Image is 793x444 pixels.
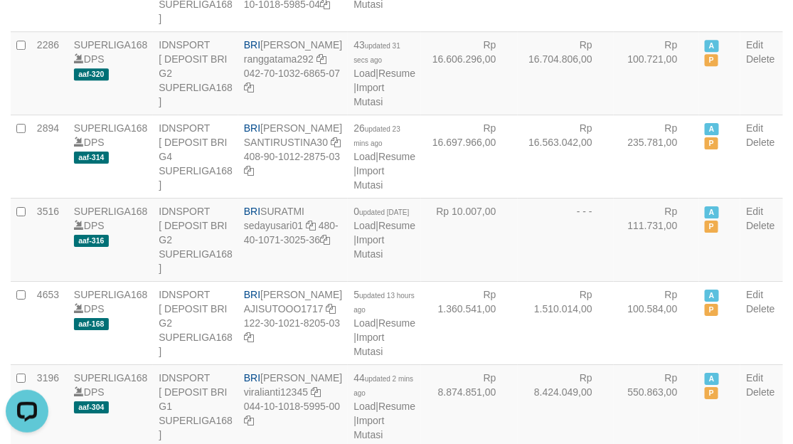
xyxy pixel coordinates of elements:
[74,39,148,51] a: SUPERLIGA168
[68,198,154,281] td: DPS
[74,152,109,164] span: aaf-314
[238,115,348,198] td: [PERSON_NAME] 408-90-1012-2875-03
[326,303,336,314] a: Copy AJISUTOOO1717 to clipboard
[6,6,48,48] button: Open LiveChat chat widget
[353,151,376,162] a: Load
[153,115,238,198] td: IDNSPORT [ DEPOSIT BRI G4 SUPERLIGA168 ]
[31,115,68,198] td: 2894
[746,122,763,134] a: Edit
[746,206,763,217] a: Edit
[238,31,348,115] td: [PERSON_NAME] 042-70-1032-6865-07
[68,281,154,364] td: DPS
[746,137,775,148] a: Delete
[74,372,148,384] a: SUPERLIGA168
[238,198,348,281] td: SURATMI 480-40-1071-3025-36
[614,198,699,281] td: Rp 111.731,00
[153,31,238,115] td: IDNSPORT [ DEPOSIT BRI G2 SUPERLIGA168 ]
[746,303,775,314] a: Delete
[244,220,303,231] a: sedayusari01
[353,165,384,191] a: Import Mutasi
[353,68,376,79] a: Load
[244,39,260,51] span: BRI
[353,122,400,148] span: 26
[153,281,238,364] td: IDNSPORT [ DEPOSIT BRI G2 SUPERLIGA168 ]
[421,281,517,364] td: Rp 1.360.541,00
[353,125,400,147] span: updated 23 mins ago
[244,289,260,300] span: BRI
[353,292,415,314] span: updated 13 hours ago
[705,290,719,302] span: Active
[353,206,409,217] span: 0
[244,386,308,398] a: viralianti12345
[353,220,376,231] a: Load
[74,206,148,217] a: SUPERLIGA168
[244,165,254,176] a: Copy 408901012287503 to clipboard
[353,401,376,412] a: Load
[331,137,341,148] a: Copy SANTIRUSTINA30 to clipboard
[705,40,719,52] span: Active
[74,68,109,80] span: aaf-320
[746,386,775,398] a: Delete
[746,53,775,65] a: Delete
[311,386,321,398] a: Copy viralianti12345 to clipboard
[705,387,719,399] span: Paused
[705,221,719,233] span: Paused
[353,39,400,65] span: 43
[705,123,719,135] span: Active
[518,281,614,364] td: Rp 1.510.014,00
[353,289,415,357] span: | |
[244,372,260,384] span: BRI
[353,372,413,398] span: 44
[378,151,415,162] a: Resume
[614,281,699,364] td: Rp 100.584,00
[74,401,109,413] span: aaf-304
[353,415,384,440] a: Import Mutasi
[421,31,517,115] td: Rp 16.606.296,00
[306,220,316,231] a: Copy sedayusari01 to clipboard
[746,220,775,231] a: Delete
[244,137,328,148] a: SANTIRUSTINA30
[705,304,719,316] span: Paused
[378,317,415,329] a: Resume
[31,198,68,281] td: 3516
[378,401,415,412] a: Resume
[746,289,763,300] a: Edit
[421,198,517,281] td: Rp 10.007,00
[518,198,614,281] td: - - -
[353,332,384,357] a: Import Mutasi
[74,318,109,330] span: aaf-168
[353,39,415,107] span: | |
[518,31,614,115] td: Rp 16.704.806,00
[31,281,68,364] td: 4653
[74,235,109,247] span: aaf-316
[518,115,614,198] td: Rp 16.563.042,00
[705,137,719,149] span: Paused
[74,122,148,134] a: SUPERLIGA168
[705,54,719,66] span: Paused
[68,31,154,115] td: DPS
[353,234,384,260] a: Import Mutasi
[68,115,154,198] td: DPS
[353,375,413,397] span: updated 2 mins ago
[746,39,763,51] a: Edit
[353,372,415,440] span: | |
[359,208,409,216] span: updated [DATE]
[705,373,719,385] span: Active
[238,281,348,364] td: [PERSON_NAME] 122-30-1021-8205-03
[353,317,376,329] a: Load
[353,42,400,64] span: updated 31 secs ago
[353,122,415,191] span: | |
[421,115,517,198] td: Rp 16.697.966,00
[378,68,415,79] a: Resume
[244,82,254,93] a: Copy 042701032686507 to clipboard
[614,115,699,198] td: Rp 235.781,00
[153,198,238,281] td: IDNSPORT [ DEPOSIT BRI G2 SUPERLIGA168 ]
[74,289,148,300] a: SUPERLIGA168
[353,82,384,107] a: Import Mutasi
[316,53,326,65] a: Copy ranggatama292 to clipboard
[244,206,260,217] span: BRI
[746,372,763,384] a: Edit
[705,206,719,218] span: Active
[320,234,330,245] a: Copy 480401071302536 to clipboard
[353,289,415,314] span: 5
